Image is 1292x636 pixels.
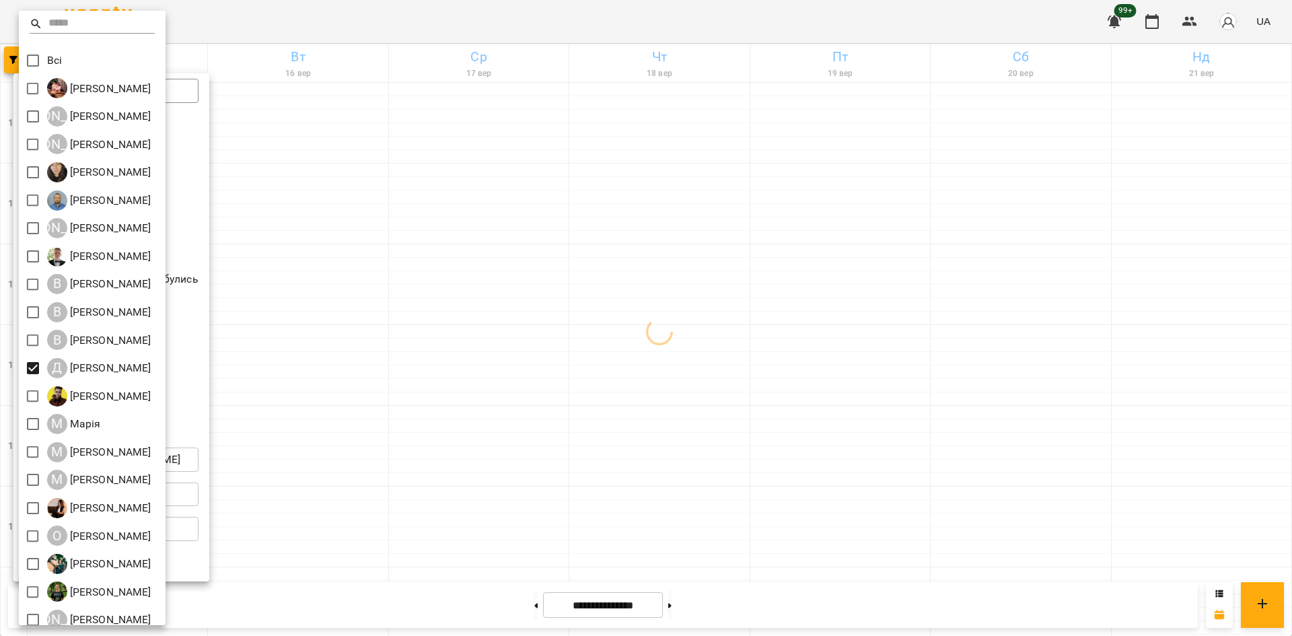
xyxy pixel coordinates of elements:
[47,218,67,238] div: [PERSON_NAME]
[67,612,151,628] p: [PERSON_NAME]
[47,442,67,462] div: М
[47,162,67,182] img: А
[47,330,151,350] a: В [PERSON_NAME]
[47,442,151,462] a: М [PERSON_NAME]
[47,302,151,322] a: В [PERSON_NAME]
[67,556,151,572] p: [PERSON_NAME]
[47,78,151,98] div: Ілля Петруша
[67,248,151,264] p: [PERSON_NAME]
[47,302,67,322] div: В
[47,106,67,127] div: [PERSON_NAME]
[47,246,151,267] div: Вадим Моргун
[47,498,151,518] div: Надія Шрай
[47,134,151,154] div: Аліна Москаленко
[67,360,151,376] p: [PERSON_NAME]
[47,526,67,546] div: О
[47,498,67,518] img: Н
[47,134,151,154] a: [PERSON_NAME] [PERSON_NAME]
[47,330,67,350] div: В
[67,416,101,432] p: Марія
[67,388,151,404] p: [PERSON_NAME]
[67,164,151,180] p: [PERSON_NAME]
[47,190,151,211] div: Антон Костюк
[67,528,151,544] p: [PERSON_NAME]
[47,358,67,378] div: Д
[67,472,151,488] p: [PERSON_NAME]
[67,192,151,209] p: [PERSON_NAME]
[47,330,151,350] div: Віталій Кадуха
[47,106,151,127] div: Альберт Волков
[47,78,67,98] img: І
[47,190,67,211] img: А
[47,302,151,322] div: Володимир Ярошинський
[47,554,151,574] div: Ольга Мизюк
[67,81,151,97] p: [PERSON_NAME]
[47,274,151,294] div: Владислав Границький
[67,137,151,153] p: [PERSON_NAME]
[47,162,151,182] div: Анастасія Герус
[47,386,151,407] a: Д [PERSON_NAME]
[67,276,151,292] p: [PERSON_NAME]
[47,470,151,490] a: М [PERSON_NAME]
[47,218,151,238] div: Артем Кот
[47,134,67,154] div: [PERSON_NAME]
[47,162,151,182] a: А [PERSON_NAME]
[47,581,151,602] div: Роман Ованенко
[67,500,151,516] p: [PERSON_NAME]
[47,190,151,211] a: А [PERSON_NAME]
[47,526,151,546] a: О [PERSON_NAME]
[47,386,67,407] img: Д
[47,106,151,127] a: [PERSON_NAME] [PERSON_NAME]
[47,526,151,546] div: Оксана Кочанова
[47,610,151,630] a: [PERSON_NAME] [PERSON_NAME]
[47,414,101,434] div: Марія
[47,581,151,602] a: Р [PERSON_NAME]
[47,470,67,490] div: М
[47,554,67,574] img: О
[47,78,151,98] a: І [PERSON_NAME]
[47,610,67,630] div: [PERSON_NAME]
[47,246,151,267] a: В [PERSON_NAME]
[47,498,151,518] a: Н [PERSON_NAME]
[47,554,151,574] a: О [PERSON_NAME]
[47,358,151,378] div: Денис Замрій
[67,220,151,236] p: [PERSON_NAME]
[47,581,67,602] img: Р
[67,304,151,320] p: [PERSON_NAME]
[47,218,151,238] a: [PERSON_NAME] [PERSON_NAME]
[67,444,151,460] p: [PERSON_NAME]
[47,358,151,378] a: Д [PERSON_NAME]
[47,246,67,267] img: В
[47,52,62,69] p: Всі
[47,414,67,434] div: М
[47,274,151,294] a: В [PERSON_NAME]
[67,584,151,600] p: [PERSON_NAME]
[47,610,151,630] div: Юрій Шпак
[47,274,67,294] div: В
[47,414,101,434] a: М Марія
[67,108,151,125] p: [PERSON_NAME]
[67,332,151,349] p: [PERSON_NAME]
[47,470,151,490] div: Михайло Поліщук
